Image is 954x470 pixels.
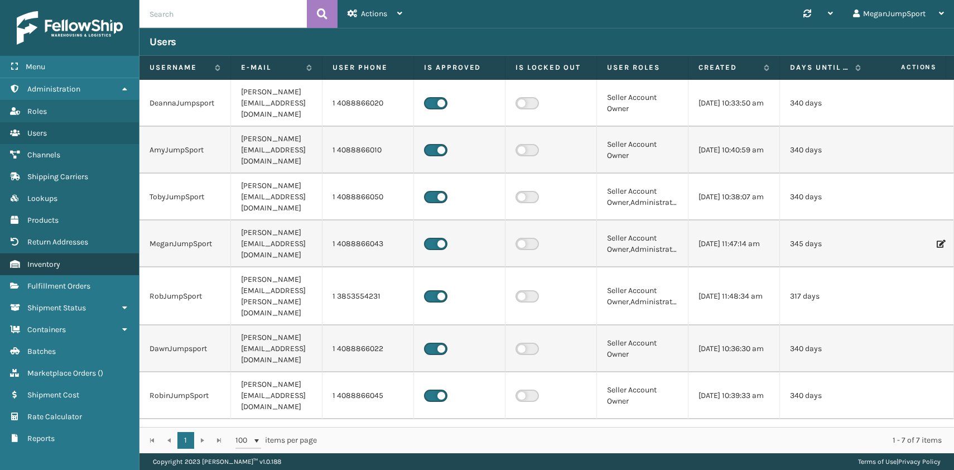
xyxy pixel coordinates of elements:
[780,372,871,419] td: 340 days
[27,237,88,247] span: Return Addresses
[26,62,45,71] span: Menu
[139,325,231,372] td: DawnJumpsport
[27,194,57,203] span: Lookups
[597,220,688,267] td: Seller Account Owner,Administrators
[150,63,209,73] label: Username
[139,127,231,174] td: AmyJumpSport
[866,58,943,76] span: Actions
[150,35,176,49] h3: Users
[177,432,194,449] a: 1
[231,372,322,419] td: [PERSON_NAME][EMAIL_ADDRESS][DOMAIN_NAME]
[235,432,317,449] span: items per page
[17,11,123,45] img: logo
[27,434,55,443] span: Reports
[231,174,322,220] td: [PERSON_NAME][EMAIL_ADDRESS][DOMAIN_NAME]
[27,303,86,313] span: Shipment Status
[361,9,387,18] span: Actions
[333,63,403,73] label: User phone
[597,80,688,127] td: Seller Account Owner
[27,172,88,181] span: Shipping Carriers
[688,325,780,372] td: [DATE] 10:36:30 am
[235,435,252,446] span: 100
[231,325,322,372] td: [PERSON_NAME][EMAIL_ADDRESS][DOMAIN_NAME]
[27,128,47,138] span: Users
[780,220,871,267] td: 345 days
[27,84,80,94] span: Administration
[322,174,414,220] td: 1 4088866050
[688,127,780,174] td: [DATE] 10:40:59 am
[139,220,231,267] td: MeganJumpSport
[139,80,231,127] td: DeannaJumpsport
[231,80,322,127] td: [PERSON_NAME][EMAIL_ADDRESS][DOMAIN_NAME]
[688,372,780,419] td: [DATE] 10:39:33 am
[322,220,414,267] td: 1 4088866043
[597,267,688,325] td: Seller Account Owner,Administrators
[98,368,103,378] span: ( )
[597,372,688,419] td: Seller Account Owner
[241,63,301,73] label: E-mail
[139,174,231,220] td: TobyJumpSport
[231,220,322,267] td: [PERSON_NAME][EMAIL_ADDRESS][DOMAIN_NAME]
[27,347,56,356] span: Batches
[27,368,96,378] span: Marketplace Orders
[27,260,60,269] span: Inventory
[153,453,281,470] p: Copyright 2023 [PERSON_NAME]™ v 1.0.188
[898,458,941,466] a: Privacy Policy
[688,267,780,325] td: [DATE] 11:48:34 am
[231,267,322,325] td: [PERSON_NAME][EMAIL_ADDRESS][PERSON_NAME][DOMAIN_NAME]
[322,372,414,419] td: 1 4088866045
[27,412,82,421] span: Rate Calculator
[858,458,897,466] a: Terms of Use
[790,63,850,73] label: Days until password expires
[424,63,495,73] label: Is Approved
[858,453,941,470] div: |
[937,240,943,248] i: Edit
[780,267,871,325] td: 317 days
[27,150,60,160] span: Channels
[322,325,414,372] td: 1 4088866022
[780,127,871,174] td: 340 days
[139,372,231,419] td: RobinJumpSport
[27,107,47,116] span: Roles
[27,325,66,334] span: Containers
[607,63,678,73] label: User Roles
[597,174,688,220] td: Seller Account Owner,Administrators
[688,174,780,220] td: [DATE] 10:38:07 am
[322,80,414,127] td: 1 4088866020
[597,325,688,372] td: Seller Account Owner
[780,80,871,127] td: 340 days
[231,127,322,174] td: [PERSON_NAME][EMAIL_ADDRESS][DOMAIN_NAME]
[688,80,780,127] td: [DATE] 10:33:50 am
[333,435,942,446] div: 1 - 7 of 7 items
[27,215,59,225] span: Products
[139,267,231,325] td: RobJumpSport
[27,281,90,291] span: Fulfillment Orders
[322,267,414,325] td: 1 3853554231
[780,174,871,220] td: 340 days
[597,127,688,174] td: Seller Account Owner
[322,127,414,174] td: 1 4088866010
[780,325,871,372] td: 340 days
[515,63,586,73] label: Is Locked Out
[688,220,780,267] td: [DATE] 11:47:14 am
[698,63,758,73] label: Created
[27,390,79,400] span: Shipment Cost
